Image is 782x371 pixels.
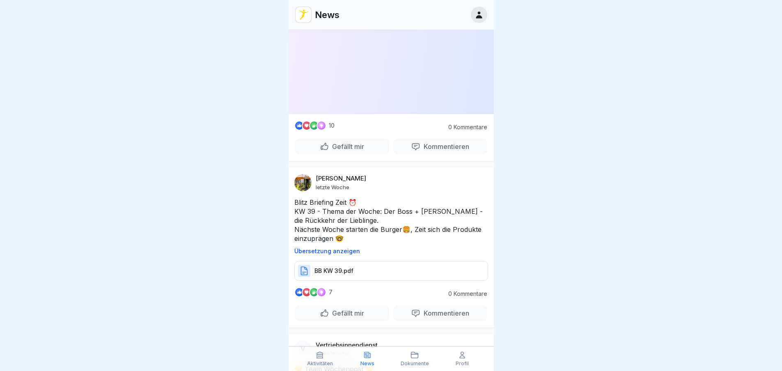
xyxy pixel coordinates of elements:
p: 7 [329,289,333,295]
a: BB KW 39.pdf [294,270,488,279]
p: Kommentieren [420,309,469,317]
p: Dokumente [401,361,429,366]
p: Aktivitäten [307,361,333,366]
p: Profil [456,361,469,366]
p: News [360,361,374,366]
p: Vertriebsinnendienst [316,341,378,349]
p: Gefällt mir [329,309,364,317]
p: letzte Woche [316,184,349,190]
p: Übersetzung anzeigen [294,248,488,254]
div: V [294,341,312,358]
p: 0 Kommentare [442,124,487,131]
p: Gefällt mir [329,142,364,151]
img: vd4jgc378hxa8p7qw0fvrl7x.png [296,7,311,23]
p: BB KW 39.pdf [314,267,353,275]
p: [PERSON_NAME] [316,175,366,182]
p: 10 [329,122,335,129]
p: News [315,9,339,20]
p: Kommentieren [420,142,469,151]
p: Blitz Briefing Zeit ⏰ KW 39 - Thema der Woche: Der Boss + [PERSON_NAME] - die Rückkehr der Liebli... [294,198,488,243]
p: 0 Kommentare [442,291,487,297]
